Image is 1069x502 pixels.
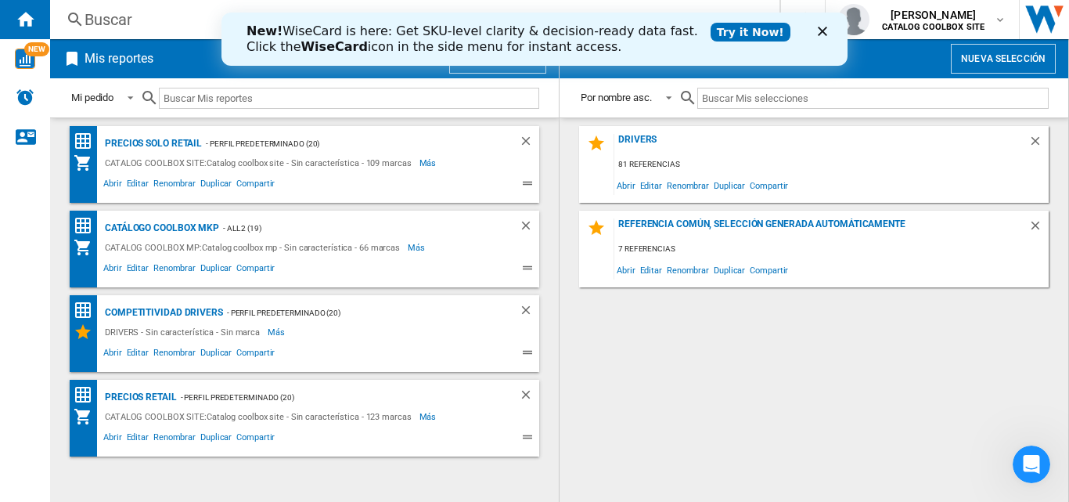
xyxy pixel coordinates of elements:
[519,218,539,238] div: Borrar
[614,259,638,280] span: Abrir
[74,407,101,426] div: Mi colección
[221,13,848,66] iframe: Intercom live chat banner
[198,345,234,364] span: Duplicar
[882,7,984,23] span: [PERSON_NAME]
[124,176,151,195] span: Editar
[15,49,35,69] img: wise-card.svg
[268,323,287,341] span: Más
[711,259,747,280] span: Duplicar
[151,430,198,449] span: Renombrar
[234,345,277,364] span: Compartir
[101,153,419,172] div: CATALOG COOLBOX SITE:Catalog coolbox site - Sin característica - 109 marcas
[101,430,124,449] span: Abrir
[151,261,198,280] span: Renombrar
[101,388,177,407] div: PRECIOS RETAIL
[711,175,747,196] span: Duplicar
[223,303,488,323] div: - Perfil predeterminado (20)
[177,388,488,407] div: - Perfil predeterminado (20)
[1028,134,1049,155] div: Borrar
[198,176,234,195] span: Duplicar
[74,153,101,172] div: Mi colección
[101,176,124,195] span: Abrir
[596,14,612,23] div: Cerrar
[101,238,408,257] div: CATALOG COOLBOX MP:Catalog coolbox mp - Sin característica - 66 marcas
[697,88,1049,109] input: Buscar Mis selecciones
[202,134,488,153] div: - Perfil predeterminado (20)
[219,218,488,238] div: - ALL 2 (19)
[101,134,202,153] div: PRECIOS SOLO RETAIL
[1013,446,1050,483] iframe: Intercom live chat
[838,4,869,35] img: profile.jpg
[159,88,539,109] input: Buscar Mis reportes
[74,216,101,236] div: Matriz de precios
[519,303,539,323] div: Borrar
[1028,218,1049,240] div: Borrar
[74,385,101,405] div: Matriz de precios
[234,261,277,280] span: Compartir
[614,155,1049,175] div: 81 referencias
[101,407,419,426] div: CATALOG COOLBOX SITE:Catalog coolbox site - Sin característica - 123 marcas
[951,44,1056,74] button: Nueva selección
[234,176,277,195] span: Compartir
[81,44,157,74] h2: Mis reportes
[638,175,664,196] span: Editar
[74,132,101,151] div: Matriz de precios
[101,303,223,323] div: COMPETITIVIDAD DRIVERS
[74,238,101,257] div: Mi colección
[124,345,151,364] span: Editar
[419,407,439,426] span: Más
[124,261,151,280] span: Editar
[664,175,711,196] span: Renombrar
[151,345,198,364] span: Renombrar
[581,92,652,103] div: Por nombre asc.
[614,240,1049,259] div: 7 referencias
[234,430,277,449] span: Compartir
[664,259,711,280] span: Renombrar
[198,261,234,280] span: Duplicar
[882,22,984,32] b: CATALOG COOLBOX SITE
[614,134,1028,155] div: DRIVERS
[101,345,124,364] span: Abrir
[519,134,539,153] div: Borrar
[101,218,219,238] div: Catálogo Coolbox MKP
[614,175,638,196] span: Abrir
[408,238,427,257] span: Más
[85,9,739,31] div: Buscar
[151,176,198,195] span: Renombrar
[101,261,124,280] span: Abrir
[419,153,439,172] span: Más
[74,301,101,320] div: Matriz de precios
[74,323,101,341] div: Mis Selecciones
[519,388,539,407] div: Borrar
[638,259,664,280] span: Editar
[24,42,49,56] span: NEW
[101,323,268,341] div: DRIVERS - Sin característica - Sin marca
[614,218,1028,240] div: Referencia común, selección generada automáticamente
[16,88,34,107] img: alerts-logo.svg
[71,92,113,103] div: Mi pedido
[747,259,790,280] span: Compartir
[124,430,151,449] span: Editar
[198,430,234,449] span: Duplicar
[747,175,790,196] span: Compartir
